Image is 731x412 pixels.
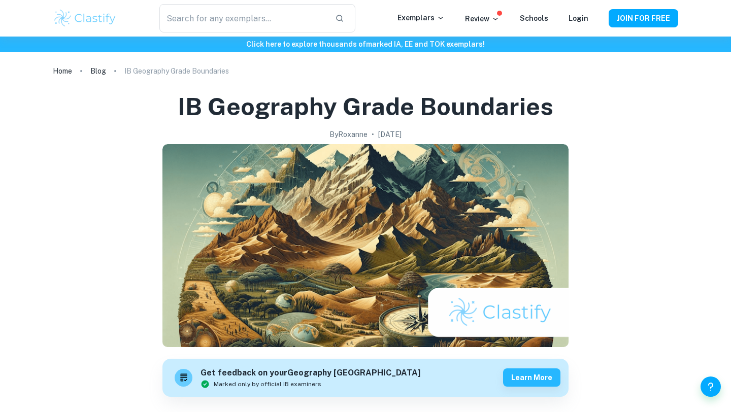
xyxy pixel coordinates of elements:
[214,380,321,389] span: Marked only by official IB examiners
[701,376,721,397] button: Help and Feedback
[159,4,327,32] input: Search for any exemplars...
[520,14,548,22] a: Schools
[569,14,588,22] a: Login
[465,13,500,24] p: Review
[201,367,420,380] h6: Get feedback on your Geography [GEOGRAPHIC_DATA]
[124,65,229,77] p: IB Geography Grade Boundaries
[503,368,560,387] button: Learn more
[372,129,374,140] p: •
[90,64,106,78] a: Blog
[162,144,569,347] img: IB Geography Grade Boundaries cover image
[53,64,72,78] a: Home
[378,129,402,140] h2: [DATE]
[329,129,368,140] h2: By Roxanne
[2,39,729,50] h6: Click here to explore thousands of marked IA, EE and TOK exemplars !
[397,12,445,23] p: Exemplars
[178,90,553,123] h1: IB Geography Grade Boundaries
[162,359,569,397] a: Get feedback on yourGeography [GEOGRAPHIC_DATA]Marked only by official IB examinersLearn more
[609,9,678,27] button: JOIN FOR FREE
[53,8,117,28] img: Clastify logo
